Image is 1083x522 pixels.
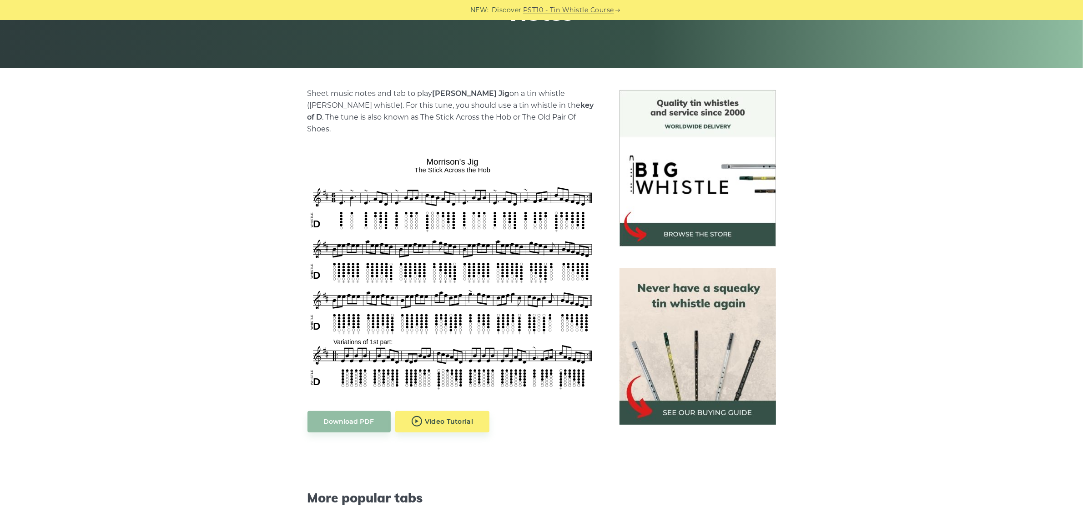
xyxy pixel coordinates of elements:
[395,411,490,432] a: Video Tutorial
[620,90,776,246] img: BigWhistle Tin Whistle Store
[492,5,522,15] span: Discover
[523,5,614,15] a: PST10 - Tin Whistle Course
[307,154,598,392] img: Morrison's Jig Tin Whistle Tabs & Sheet Music
[307,101,594,121] strong: key of D
[307,490,598,506] span: More popular tabs
[307,411,391,432] a: Download PDF
[620,268,776,425] img: tin whistle buying guide
[433,89,510,98] strong: [PERSON_NAME] Jig
[470,5,489,15] span: NEW:
[307,88,598,135] p: Sheet music notes and tab to play on a tin whistle ([PERSON_NAME] whistle). For this tune, you sh...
